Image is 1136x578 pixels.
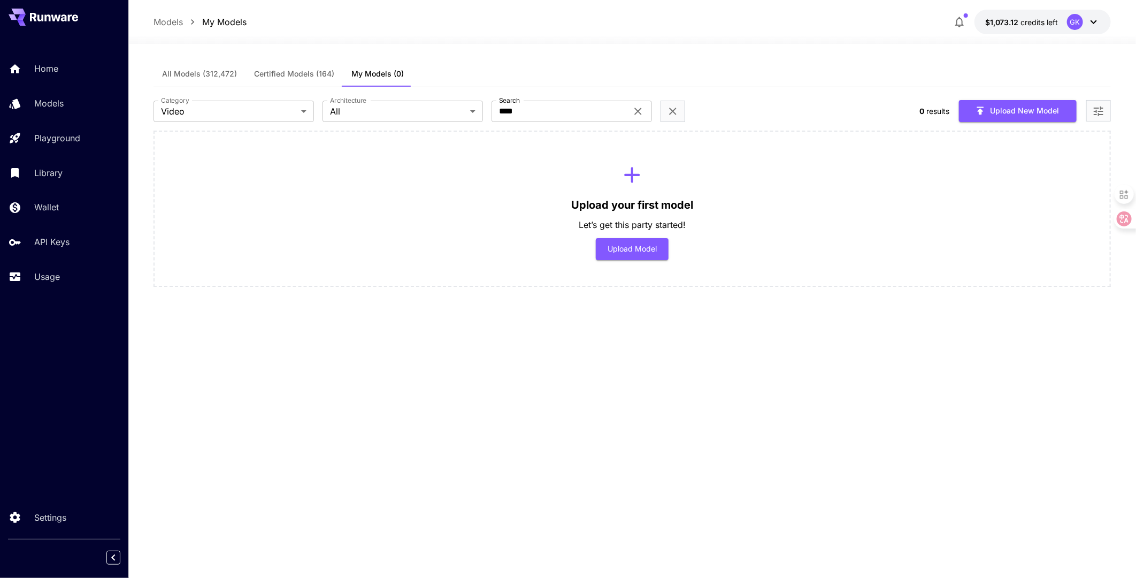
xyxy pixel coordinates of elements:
[974,10,1111,34] button: $1,073.12154GK
[153,16,247,28] nav: breadcrumb
[666,104,679,118] button: Clear filters (1)
[161,105,297,118] span: Video
[114,548,128,567] div: Collapse sidebar
[1067,14,1083,30] div: GK
[927,107,950,116] span: results
[34,97,64,110] p: Models
[330,96,366,105] label: Architecture
[351,69,404,79] span: My Models (0)
[330,105,466,118] span: All
[34,201,59,214] p: Wallet
[959,100,1077,122] button: Upload New Model
[34,511,66,524] p: Settings
[920,107,925,116] span: 0
[985,17,1058,28] div: $1,073.12154
[34,62,58,75] p: Home
[34,270,60,283] p: Usage
[254,69,334,79] span: Certified Models (164)
[161,96,189,105] label: Category
[202,16,247,28] a: My Models
[153,16,183,28] a: Models
[1092,104,1105,118] button: Open more filters
[34,166,63,179] p: Library
[499,96,520,105] label: Search
[596,238,669,260] button: Upload Model
[579,218,686,231] p: Let’s get this party started!
[1021,18,1058,27] span: credits left
[106,551,120,565] button: Collapse sidebar
[162,69,237,79] span: All Models (312,472)
[34,235,70,248] p: API Keys
[34,132,80,144] p: Playground
[571,199,693,211] h3: Upload your first model
[985,18,1021,27] span: $1,073.12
